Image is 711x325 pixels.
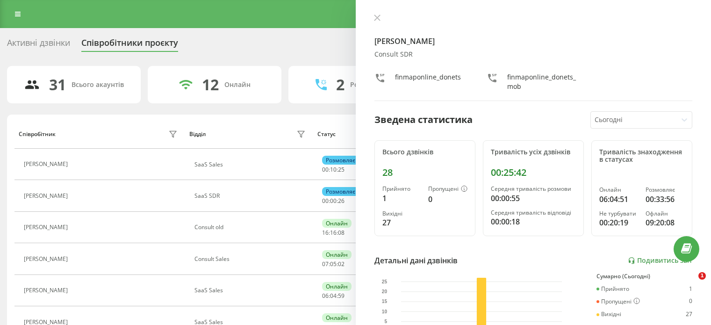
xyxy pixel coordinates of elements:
[628,257,692,265] a: Подивитись звіт
[322,293,345,299] div: : :
[322,230,345,236] div: : :
[491,193,576,204] div: 00:00:55
[322,166,329,173] span: 00
[599,148,684,164] div: Тривалість знаходження в статусах
[322,156,359,165] div: Розмовляє
[596,311,621,318] div: Вихідні
[322,260,329,268] span: 07
[330,292,337,300] span: 04
[322,187,359,196] div: Розмовляє
[322,250,352,259] div: Онлайн
[382,193,421,204] div: 1
[322,313,352,322] div: Онлайн
[382,148,467,156] div: Всього дзвінків
[698,272,706,280] span: 1
[374,113,473,127] div: Зведена статистика
[491,216,576,227] div: 00:00:18
[194,161,308,168] div: SaaS Sales
[381,299,387,304] text: 15
[338,292,345,300] span: 59
[382,210,421,217] div: Вихідні
[599,187,638,193] div: Онлайн
[428,186,467,193] div: Пропущені
[338,166,345,173] span: 25
[330,166,337,173] span: 10
[381,279,387,284] text: 25
[384,319,387,324] text: 5
[491,148,576,156] div: Тривалість усіх дзвінків
[596,286,629,292] div: Прийнято
[322,282,352,291] div: Онлайн
[395,72,461,91] div: finmaponline_donets
[330,260,337,268] span: 05
[24,161,70,167] div: [PERSON_NAME]
[194,224,308,231] div: Consult old
[646,194,684,205] div: 00:33:56
[322,292,329,300] span: 06
[381,289,387,294] text: 20
[81,38,178,52] div: Співробітники проєкту
[322,166,345,173] div: : :
[646,210,684,217] div: Офлайн
[491,167,576,178] div: 00:25:42
[322,261,345,267] div: : :
[24,287,70,294] div: [PERSON_NAME]
[374,36,693,47] h4: [PERSON_NAME]
[507,72,580,91] div: finmaponline_donets_mob
[596,298,640,305] div: Пропущені
[330,197,337,205] span: 00
[194,256,308,262] div: Consult Sales
[599,210,638,217] div: Не турбувати
[317,131,336,137] div: Статус
[679,272,702,295] iframe: Intercom live chat
[374,51,693,58] div: Consult SDR
[382,217,421,228] div: 27
[338,260,345,268] span: 02
[322,198,345,204] div: : :
[491,209,576,216] div: Середня тривалість відповіді
[7,38,70,52] div: Активні дзвінки
[24,256,70,262] div: [PERSON_NAME]
[381,309,387,314] text: 10
[224,81,251,89] div: Онлайн
[49,76,66,94] div: 31
[322,229,329,237] span: 16
[338,197,345,205] span: 26
[19,131,56,137] div: Співробітник
[322,197,329,205] span: 00
[686,311,692,318] div: 27
[322,219,352,228] div: Онлайн
[382,167,467,178] div: 28
[338,229,345,237] span: 08
[350,81,395,89] div: Розмовляють
[382,186,421,192] div: Прийнято
[599,194,638,205] div: 06:04:51
[689,298,692,305] div: 0
[24,193,70,199] div: [PERSON_NAME]
[491,186,576,192] div: Середня тривалість розмови
[72,81,124,89] div: Всього акаунтів
[24,224,70,231] div: [PERSON_NAME]
[599,217,638,228] div: 00:20:19
[646,187,684,193] div: Розмовляє
[596,273,692,280] div: Сумарно (Сьогодні)
[374,255,458,266] div: Детальні дані дзвінків
[189,131,206,137] div: Відділ
[330,229,337,237] span: 16
[646,217,684,228] div: 09:20:08
[194,193,308,199] div: SaaS SDR
[202,76,219,94] div: 12
[336,76,345,94] div: 2
[428,194,467,205] div: 0
[194,287,308,294] div: SaaS Sales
